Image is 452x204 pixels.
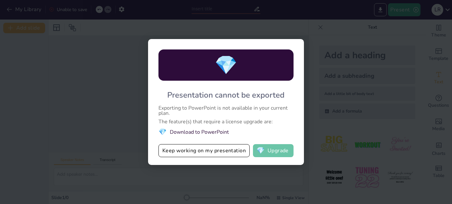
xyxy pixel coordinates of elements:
div: Exporting to PowerPoint is not available in your current plan. [158,105,294,116]
li: Download to PowerPoint [158,128,294,136]
button: diamondUpgrade [253,144,294,157]
div: The feature(s) that require a license upgrade are: [158,119,294,124]
span: diamond [257,147,265,154]
span: diamond [215,53,237,78]
button: Keep working on my presentation [158,144,250,157]
div: Presentation cannot be exported [168,90,285,100]
span: diamond [158,128,167,136]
